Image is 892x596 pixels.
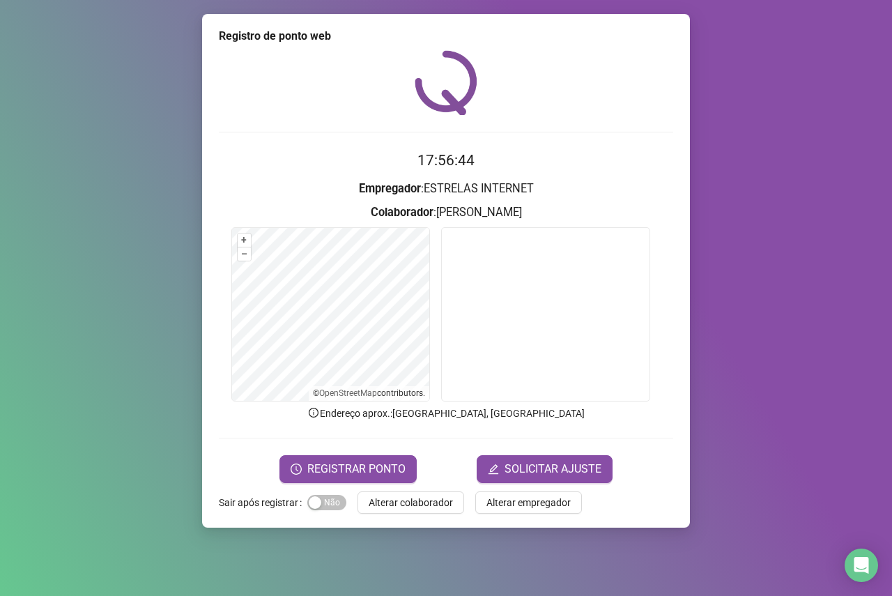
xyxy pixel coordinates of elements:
div: Open Intercom Messenger [845,549,878,582]
strong: Empregador [359,182,421,195]
h3: : ESTRELAS INTERNET [219,180,673,198]
span: Alterar colaborador [369,495,453,510]
img: QRPoint [415,50,477,115]
div: Registro de ponto web [219,28,673,45]
button: Alterar empregador [475,491,582,514]
button: REGISTRAR PONTO [279,455,417,483]
button: – [238,247,251,261]
button: editSOLICITAR AJUSTE [477,455,613,483]
span: info-circle [307,406,320,419]
button: + [238,234,251,247]
label: Sair após registrar [219,491,307,514]
span: Alterar empregador [486,495,571,510]
button: Alterar colaborador [357,491,464,514]
li: © contributors. [313,388,425,398]
h3: : [PERSON_NAME] [219,204,673,222]
strong: Colaborador [371,206,433,219]
span: REGISTRAR PONTO [307,461,406,477]
span: clock-circle [291,464,302,475]
a: OpenStreetMap [319,388,377,398]
span: edit [488,464,499,475]
time: 17:56:44 [417,152,475,169]
span: SOLICITAR AJUSTE [505,461,601,477]
p: Endereço aprox. : [GEOGRAPHIC_DATA], [GEOGRAPHIC_DATA] [219,406,673,421]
